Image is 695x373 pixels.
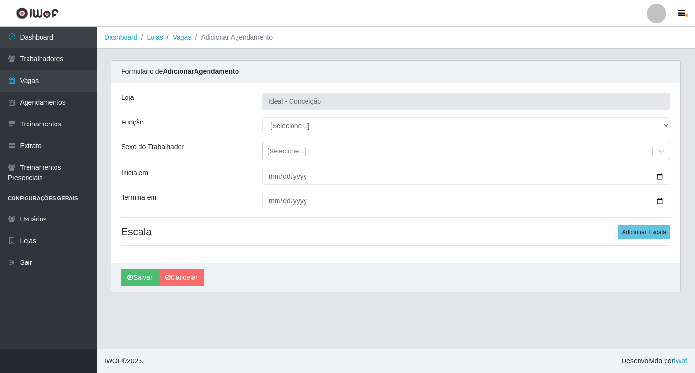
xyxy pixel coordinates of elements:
span: © 2025 . [104,356,144,366]
div: Formulário de [111,61,680,83]
nav: breadcrumb [97,27,695,49]
label: Inicia em [121,168,148,178]
label: Loja [121,93,134,103]
button: Salvar [121,269,159,286]
input: 00/00/0000 [262,168,670,185]
li: Adicionar Agendamento [191,32,273,42]
h4: Escala [121,225,670,237]
label: Termina em [121,193,156,203]
a: iWof [674,357,687,365]
label: Sexo do Trabalhador [121,142,184,152]
a: Cancelar [159,269,204,286]
label: Função [121,117,144,127]
strong: Adicionar Agendamento [163,68,239,75]
button: Adicionar Escala [618,225,670,239]
span: IWOF [104,357,122,365]
a: Dashboard [104,33,138,41]
a: Lojas [147,33,163,41]
div: [Selecione...] [267,146,306,156]
span: Desenvolvido por [622,356,687,366]
input: 00/00/0000 [262,193,670,209]
a: Vagas [173,33,192,41]
img: CoreUI Logo [16,7,59,19]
